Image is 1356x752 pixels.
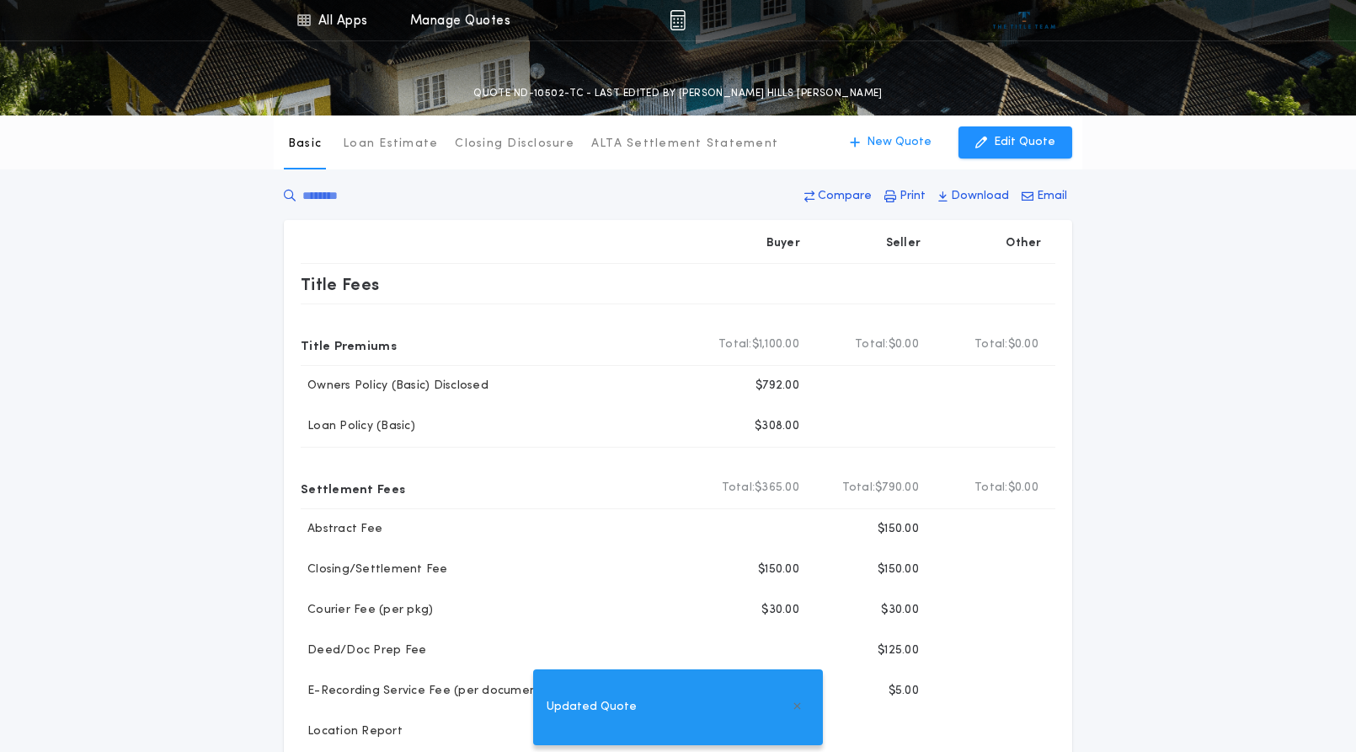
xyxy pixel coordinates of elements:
b: Total: [718,336,752,353]
p: Courier Fee (per pkg) [301,602,433,619]
p: Edit Quote [994,134,1055,151]
span: Updated Quote [547,698,637,717]
p: Seller [886,235,921,252]
p: $150.00 [878,561,919,578]
b: Total: [855,336,889,353]
p: Other [1006,235,1042,252]
button: Download [933,181,1014,212]
p: QUOTE ND-10502-TC - LAST EDITED BY [PERSON_NAME] HILLS [PERSON_NAME] [473,85,883,102]
span: $790.00 [875,480,919,497]
p: Basic [288,136,322,153]
p: Loan Policy (Basic) [301,418,415,435]
span: $0.00 [889,336,919,353]
img: vs-icon [993,12,1056,29]
p: Email [1037,188,1067,205]
p: Closing/Settlement Fee [301,561,448,578]
b: Total: [974,336,1008,353]
b: Total: [722,480,755,497]
p: Settlement Fees [301,475,405,502]
p: $150.00 [878,521,919,538]
p: $125.00 [878,642,919,659]
p: Deed/Doc Prep Fee [301,642,426,659]
b: Total: [974,480,1008,497]
p: $30.00 [881,602,919,619]
p: Compare [818,188,872,205]
button: Email [1017,181,1072,212]
p: New Quote [867,134,932,151]
p: Loan Estimate [343,136,438,153]
p: $792.00 [755,378,799,395]
button: Edit Quote [958,126,1072,158]
p: Owners Policy (Basic) Disclosed [301,378,488,395]
span: $0.00 [1008,480,1038,497]
p: Abstract Fee [301,521,382,538]
p: Title Fees [301,271,380,298]
b: Total: [842,480,876,497]
p: Closing Disclosure [455,136,574,153]
button: New Quote [833,126,948,158]
button: Print [879,181,931,212]
p: ALTA Settlement Statement [591,136,778,153]
p: Buyer [766,235,800,252]
p: $30.00 [761,602,799,619]
p: $308.00 [755,418,799,435]
p: Download [951,188,1009,205]
p: Title Premiums [301,331,397,358]
p: Print [900,188,926,205]
button: Compare [799,181,877,212]
span: $0.00 [1008,336,1038,353]
p: $150.00 [758,561,799,578]
img: img [670,10,686,30]
span: $365.00 [755,480,799,497]
span: $1,100.00 [752,336,799,353]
